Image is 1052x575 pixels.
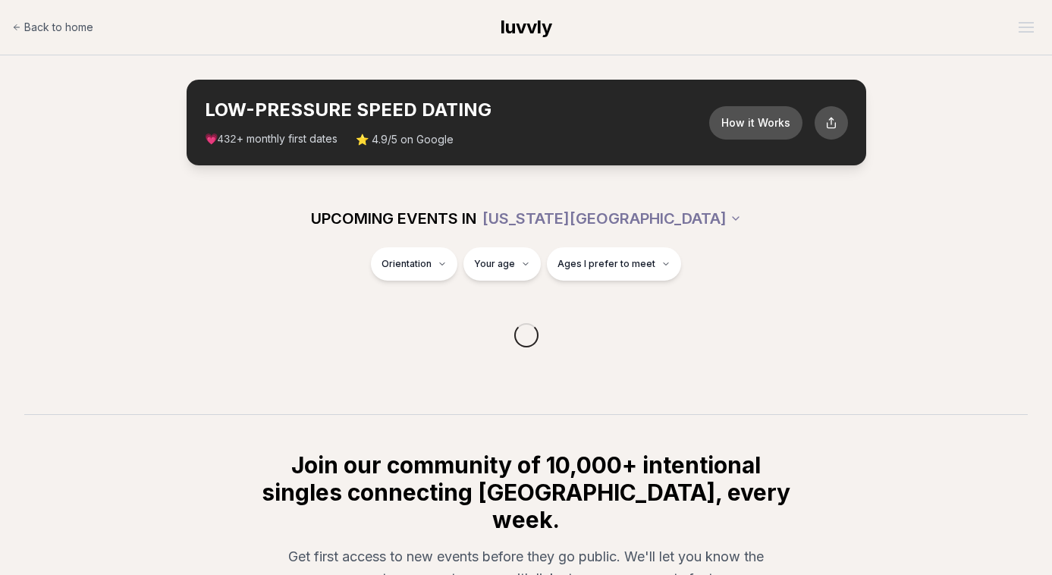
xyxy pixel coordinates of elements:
span: 💗 + monthly first dates [205,131,338,147]
span: luvvly [501,16,552,38]
h2: Join our community of 10,000+ intentional singles connecting [GEOGRAPHIC_DATA], every week. [259,451,793,533]
span: 432 [218,134,237,146]
span: Orientation [382,258,432,270]
h2: LOW-PRESSURE SPEED DATING [205,98,709,122]
span: Your age [474,258,515,270]
button: How it Works [709,106,802,140]
span: Ages I prefer to meet [557,258,655,270]
a: luvvly [501,15,552,39]
span: UPCOMING EVENTS IN [311,208,476,229]
button: Ages I prefer to meet [547,247,681,281]
button: Your age [463,247,541,281]
span: Back to home [24,20,93,35]
button: [US_STATE][GEOGRAPHIC_DATA] [482,202,742,235]
span: ⭐ 4.9/5 on Google [356,132,454,147]
a: Back to home [12,12,93,42]
button: Open menu [1013,16,1040,39]
button: Orientation [371,247,457,281]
